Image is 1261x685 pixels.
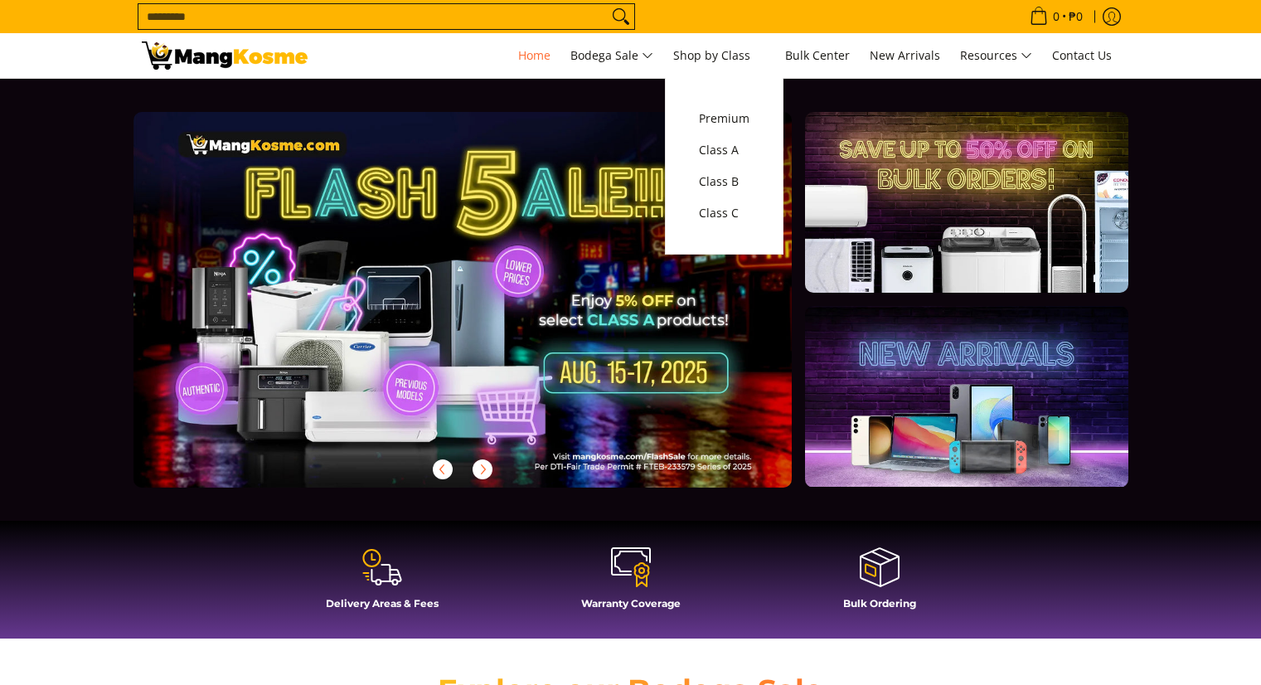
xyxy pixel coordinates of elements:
[1050,11,1062,22] span: 0
[510,33,559,78] a: Home
[952,33,1040,78] a: Resources
[1025,7,1088,26] span: •
[324,33,1120,78] nav: Main Menu
[424,451,461,488] button: Previous
[699,140,749,161] span: Class A
[691,103,758,134] a: Premium
[699,109,749,129] span: Premium
[464,451,501,488] button: Next
[764,597,996,610] h4: Bulk Ordering
[515,546,747,622] a: Warranty Coverage
[673,46,765,66] span: Shop by Class
[665,33,774,78] a: Shop by Class
[699,203,749,224] span: Class C
[691,197,758,229] a: Class C
[861,33,948,78] a: New Arrivals
[570,46,653,66] span: Bodega Sale
[515,597,747,610] h4: Warranty Coverage
[691,166,758,197] a: Class B
[142,41,308,70] img: Mang Kosme: Your Home Appliances Warehouse Sale Partner!
[518,47,550,63] span: Home
[266,546,498,622] a: Delivery Areas & Fees
[1052,47,1112,63] span: Contact Us
[764,546,996,622] a: Bulk Ordering
[1066,11,1085,22] span: ₱0
[608,4,634,29] button: Search
[133,112,846,514] a: More
[562,33,662,78] a: Bodega Sale
[699,172,749,192] span: Class B
[777,33,858,78] a: Bulk Center
[870,47,940,63] span: New Arrivals
[1044,33,1120,78] a: Contact Us
[691,134,758,166] a: Class A
[266,597,498,610] h4: Delivery Areas & Fees
[960,46,1032,66] span: Resources
[785,47,850,63] span: Bulk Center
